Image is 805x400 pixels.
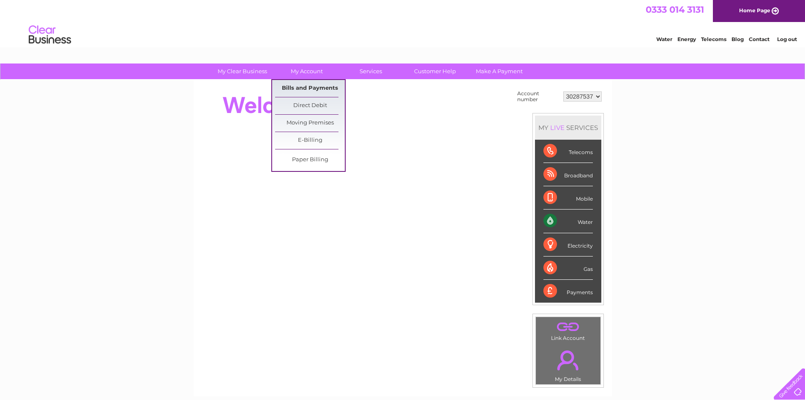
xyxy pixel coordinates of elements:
[275,115,345,132] a: Moving Premises
[656,36,672,42] a: Water
[749,36,770,42] a: Contact
[646,4,704,15] a: 0333 014 3131
[543,163,593,186] div: Broadband
[543,257,593,280] div: Gas
[538,345,598,375] a: .
[543,210,593,233] div: Water
[535,116,601,140] div: MY SERVICES
[677,36,696,42] a: Energy
[548,124,566,132] div: LIVE
[543,233,593,257] div: Electricity
[275,97,345,114] a: Direct Debit
[535,317,601,343] td: Link Account
[543,186,593,210] div: Mobile
[207,63,277,79] a: My Clear Business
[400,63,470,79] a: Customer Help
[701,36,726,42] a: Telecoms
[464,63,534,79] a: Make A Payment
[275,152,345,168] a: Paper Billing
[275,80,345,97] a: Bills and Payments
[731,36,744,42] a: Blog
[777,36,797,42] a: Log out
[275,132,345,149] a: E-Billing
[272,63,341,79] a: My Account
[543,280,593,303] div: Payments
[203,5,603,41] div: Clear Business is a trading name of Verastar Limited (registered in [GEOGRAPHIC_DATA] No. 3667643...
[543,140,593,163] div: Telecoms
[535,343,601,385] td: My Details
[28,22,71,48] img: logo.png
[515,88,561,105] td: Account number
[538,319,598,334] a: .
[336,63,406,79] a: Services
